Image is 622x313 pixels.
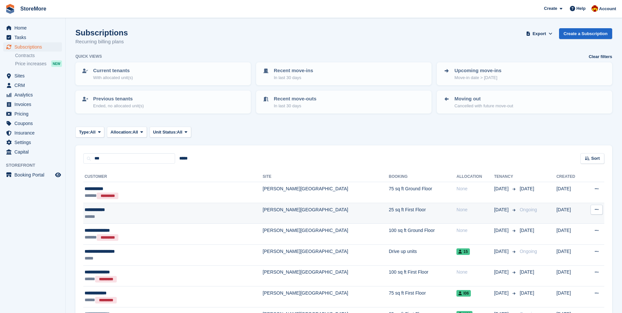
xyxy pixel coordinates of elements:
[3,71,62,80] a: menu
[177,129,183,136] span: All
[18,3,49,14] a: StoreMore
[3,23,62,32] a: menu
[54,171,62,179] a: Preview store
[263,224,389,245] td: [PERSON_NAME][GEOGRAPHIC_DATA]
[494,248,510,255] span: [DATE]
[389,224,457,245] td: 100 sq ft Ground Floor
[93,67,133,74] p: Current tenants
[150,127,191,137] button: Unit Status: All
[520,269,534,275] span: [DATE]
[520,290,534,296] span: [DATE]
[544,5,557,12] span: Create
[494,269,510,276] span: [DATE]
[437,63,612,85] a: Upcoming move-ins Move-in date > [DATE]
[556,224,584,245] td: [DATE]
[3,138,62,147] a: menu
[14,128,54,137] span: Insurance
[576,5,586,12] span: Help
[5,4,15,14] img: stora-icon-8386f47178a22dfd0bd8f6a31ec36ba5ce8667c1dd55bd0f319d3a0aa187defe.svg
[494,172,517,182] th: Tenancy
[592,5,598,12] img: Store More Team
[520,186,534,191] span: [DATE]
[494,185,510,192] span: [DATE]
[14,23,54,32] span: Home
[257,63,431,85] a: Recent move-ins In last 30 days
[14,138,54,147] span: Settings
[525,28,554,39] button: Export
[3,81,62,90] a: menu
[389,244,457,265] td: Drive up units
[14,109,54,118] span: Pricing
[494,206,510,213] span: [DATE]
[591,155,600,162] span: Sort
[532,31,546,37] span: Export
[3,147,62,156] a: menu
[263,203,389,224] td: [PERSON_NAME][GEOGRAPHIC_DATA]
[14,81,54,90] span: CRM
[14,90,54,99] span: Analytics
[494,290,510,297] span: [DATE]
[153,129,177,136] span: Unit Status:
[520,228,534,233] span: [DATE]
[132,129,138,136] span: All
[437,91,612,113] a: Moving out Cancelled with future move-out
[14,71,54,80] span: Sites
[556,265,584,286] td: [DATE]
[263,286,389,307] td: [PERSON_NAME][GEOGRAPHIC_DATA]
[556,203,584,224] td: [DATE]
[456,269,494,276] div: None
[556,244,584,265] td: [DATE]
[3,109,62,118] a: menu
[263,172,389,182] th: Site
[83,172,263,182] th: Customer
[76,91,250,113] a: Previous tenants Ended, no allocated unit(s)
[456,227,494,234] div: None
[454,67,501,74] p: Upcoming move-ins
[14,42,54,52] span: Subscriptions
[75,53,102,59] h6: Quick views
[454,95,513,103] p: Moving out
[263,244,389,265] td: [PERSON_NAME][GEOGRAPHIC_DATA]
[263,182,389,203] td: [PERSON_NAME][GEOGRAPHIC_DATA]
[76,63,250,85] a: Current tenants With allocated unit(s)
[454,74,501,81] p: Move-in date > [DATE]
[263,265,389,286] td: [PERSON_NAME][GEOGRAPHIC_DATA]
[274,74,313,81] p: In last 30 days
[15,52,62,59] a: Contracts
[456,248,470,255] span: 15
[90,129,96,136] span: All
[3,119,62,128] a: menu
[93,103,144,109] p: Ended, no allocated unit(s)
[456,290,471,297] span: I06
[14,170,54,179] span: Booking Portal
[599,6,616,12] span: Account
[107,127,147,137] button: Allocation: All
[75,127,104,137] button: Type: All
[520,249,537,254] span: Ongoing
[389,286,457,307] td: 75 sq ft First Floor
[79,129,90,136] span: Type:
[3,90,62,99] a: menu
[274,95,316,103] p: Recent move-outs
[15,61,47,67] span: Price increases
[389,203,457,224] td: 25 sq ft First Floor
[93,74,133,81] p: With allocated unit(s)
[494,227,510,234] span: [DATE]
[51,60,62,67] div: NEW
[110,129,132,136] span: Allocation:
[3,42,62,52] a: menu
[389,265,457,286] td: 100 sq ft First Floor
[14,33,54,42] span: Tasks
[274,103,316,109] p: In last 30 days
[589,53,612,60] a: Clear filters
[389,172,457,182] th: Booking
[556,286,584,307] td: [DATE]
[257,91,431,113] a: Recent move-outs In last 30 days
[556,172,584,182] th: Created
[456,185,494,192] div: None
[3,33,62,42] a: menu
[6,162,65,169] span: Storefront
[3,170,62,179] a: menu
[454,103,513,109] p: Cancelled with future move-out
[274,67,313,74] p: Recent move-ins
